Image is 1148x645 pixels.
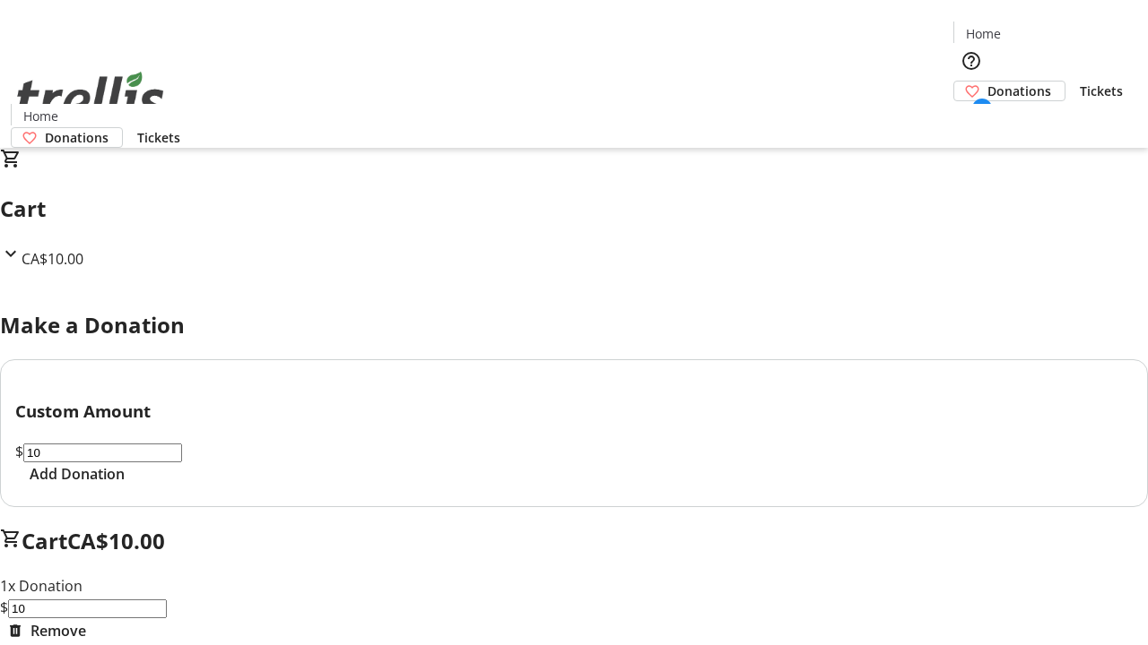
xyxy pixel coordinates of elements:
span: Donations [45,128,109,147]
span: Tickets [137,128,180,147]
button: Add Donation [15,463,139,485]
span: $ [15,442,23,461]
span: CA$10.00 [67,526,165,555]
a: Donations [11,127,123,148]
h3: Custom Amount [15,399,1133,424]
img: Orient E2E Organization bmQ0nRot0F's Logo [11,52,170,142]
span: Home [23,107,58,125]
span: Home [966,24,1001,43]
a: Tickets [123,128,195,147]
span: Donations [987,82,1051,100]
a: Home [12,107,69,125]
span: Tickets [1080,82,1123,100]
input: Donation Amount [8,599,167,618]
span: CA$10.00 [22,249,83,269]
button: Cart [953,101,989,137]
span: Add Donation [30,463,125,485]
a: Home [954,24,1012,43]
a: Donations [953,81,1065,101]
a: Tickets [1065,82,1137,100]
input: Donation Amount [23,443,182,462]
button: Help [953,43,989,79]
span: Remove [30,620,86,641]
